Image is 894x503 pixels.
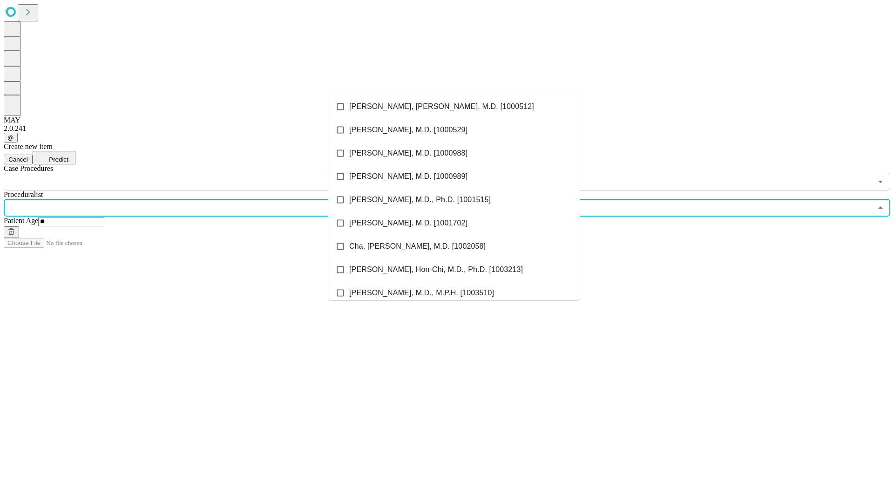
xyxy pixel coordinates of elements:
[4,143,53,150] span: Create new item
[4,124,890,133] div: 2.0.241
[349,264,523,275] span: [PERSON_NAME], Hon-Chi, M.D., Ph.D. [1003213]
[349,124,467,136] span: [PERSON_NAME], M.D. [1000529]
[349,287,494,299] span: [PERSON_NAME], M.D., M.P.H. [1003510]
[349,171,467,182] span: [PERSON_NAME], M.D. [1000989]
[4,164,53,172] span: Scheduled Procedure
[8,156,28,163] span: Cancel
[4,217,38,224] span: Patient Age
[4,116,890,124] div: MAY
[349,148,467,159] span: [PERSON_NAME], M.D. [1000988]
[4,155,33,164] button: Cancel
[7,134,14,141] span: @
[4,190,43,198] span: Proceduralist
[874,175,887,188] button: Open
[33,151,75,164] button: Predict
[349,194,491,205] span: [PERSON_NAME], M.D., Ph.D. [1001515]
[349,241,486,252] span: Cha, [PERSON_NAME], M.D. [1002058]
[349,101,534,112] span: [PERSON_NAME], [PERSON_NAME], M.D. [1000512]
[349,218,467,229] span: [PERSON_NAME], M.D. [1001702]
[49,156,68,163] span: Predict
[874,201,887,214] button: Close
[4,133,18,143] button: @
